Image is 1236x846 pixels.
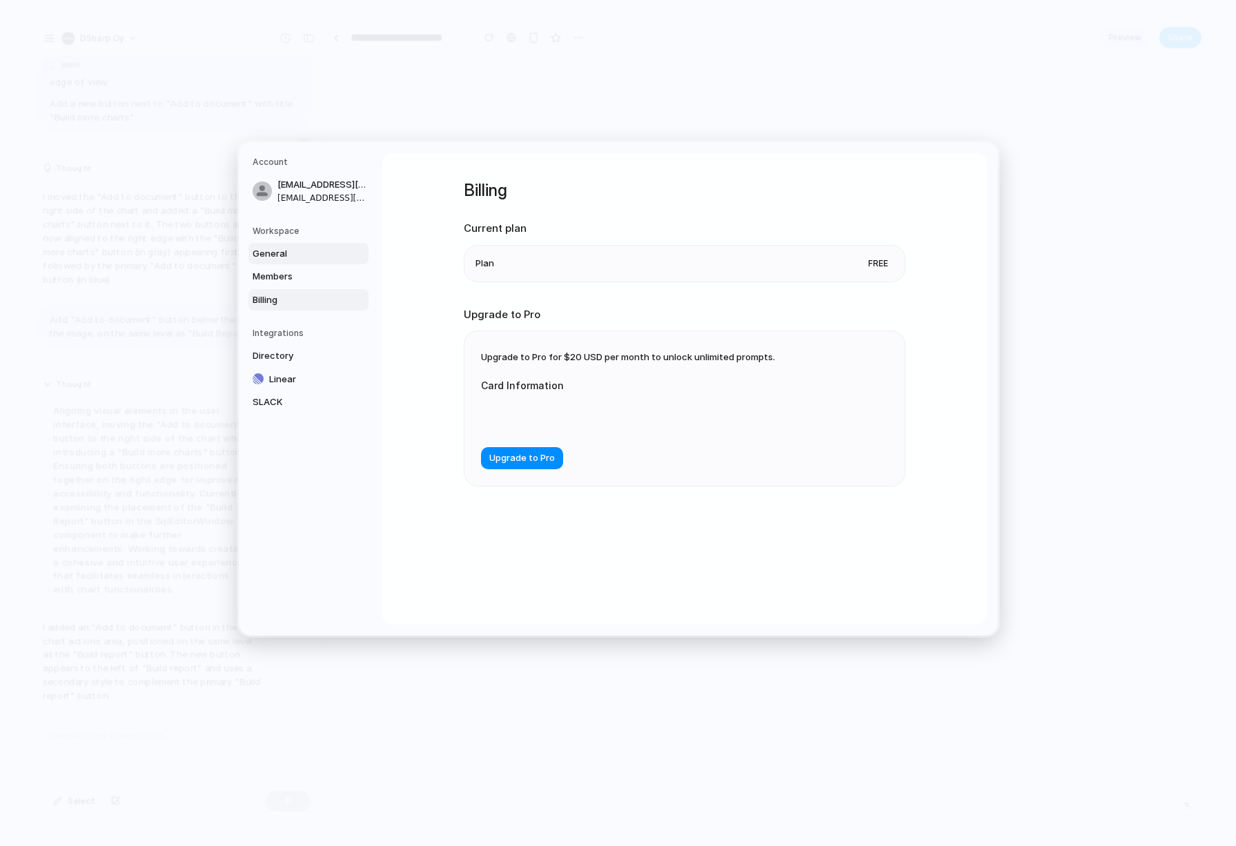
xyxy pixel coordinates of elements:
[464,221,905,237] h2: Current plan
[253,349,341,363] span: Directory
[248,391,369,413] a: SLACK
[248,289,369,311] a: Billing
[248,368,369,391] a: Linear
[253,293,341,307] span: Billing
[269,373,357,386] span: Linear
[248,345,369,367] a: Directory
[277,192,366,204] span: [EMAIL_ADDRESS][DOMAIN_NAME]
[253,395,341,409] span: SLACK
[492,409,746,422] iframe: Secure card payment input frame
[481,351,775,362] span: Upgrade to Pro for $20 USD per month to unlock unlimited prompts.
[464,307,905,323] h2: Upgrade to Pro
[481,378,757,393] label: Card Information
[248,243,369,265] a: General
[481,448,563,470] button: Upgrade to Pro
[863,257,894,270] span: Free
[475,257,494,270] span: Plan
[253,225,369,237] h5: Workspace
[489,452,555,466] span: Upgrade to Pro
[248,174,369,208] a: [EMAIL_ADDRESS][DOMAIN_NAME][EMAIL_ADDRESS][DOMAIN_NAME]
[253,247,341,261] span: General
[277,178,366,192] span: [EMAIL_ADDRESS][DOMAIN_NAME]
[248,266,369,288] a: Members
[464,178,905,203] h1: Billing
[253,156,369,168] h5: Account
[253,327,369,340] h5: Integrations
[253,270,341,284] span: Members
